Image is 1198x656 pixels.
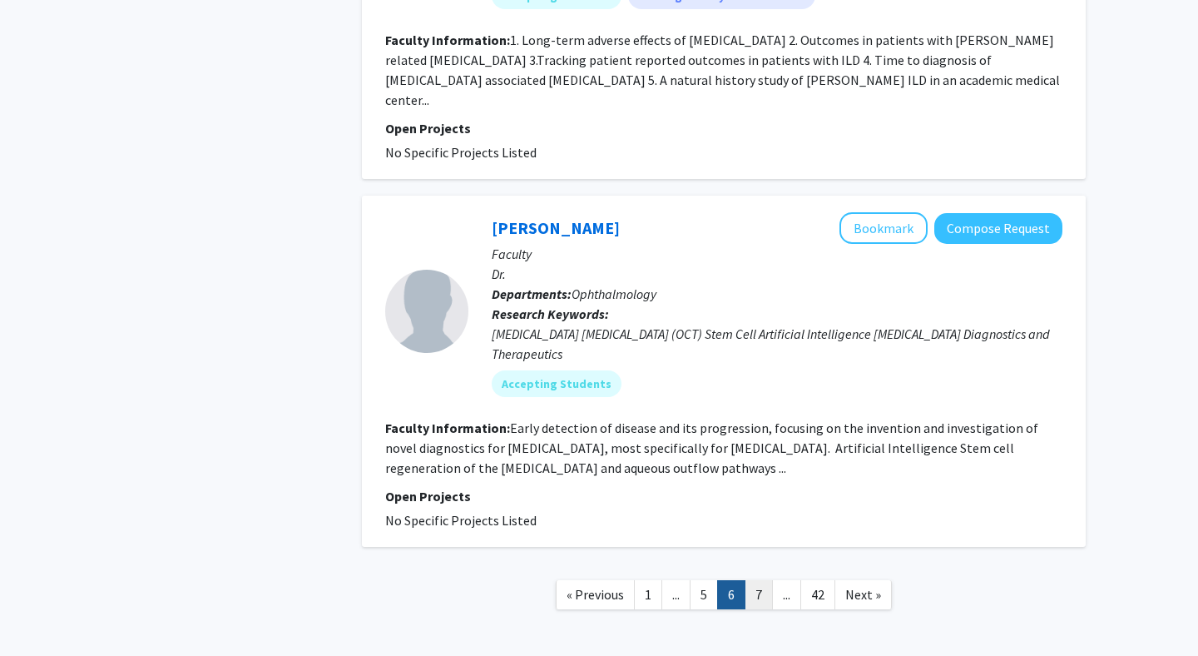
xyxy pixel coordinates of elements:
a: 6 [717,580,745,609]
a: Next [834,580,892,609]
span: « Previous [567,586,624,603]
iframe: Chat [12,581,71,644]
fg-read-more: 1. Long-term adverse effects of [MEDICAL_DATA] 2. Outcomes in patients with [PERSON_NAME] related... [385,32,1060,108]
p: Dr. [492,264,1062,284]
p: Open Projects [385,486,1062,506]
span: Next » [845,586,881,603]
a: 5 [690,580,718,609]
a: 1 [634,580,662,609]
nav: Page navigation [362,564,1086,631]
a: 42 [800,580,835,609]
mat-chip: Accepting Students [492,370,621,397]
a: [PERSON_NAME] [492,217,620,238]
b: Faculty Information: [385,32,510,48]
p: Faculty [492,244,1062,264]
b: Research Keywords: [492,306,609,322]
span: ... [672,586,680,603]
span: No Specific Projects Listed [385,144,537,161]
button: Add Joel Schuman to Bookmarks [839,212,928,244]
p: Open Projects [385,118,1062,138]
a: Previous [556,580,635,609]
b: Departments: [492,286,572,302]
span: No Specific Projects Listed [385,512,537,529]
button: Compose Request to Joel Schuman [934,213,1062,244]
span: ... [783,586,790,603]
b: Faculty Information: [385,420,510,436]
a: 7 [745,580,773,609]
span: Ophthalmology [572,286,656,302]
div: [MEDICAL_DATA] [MEDICAL_DATA] (OCT) Stem Cell Artificial Intelligence [MEDICAL_DATA] Diagnostics ... [492,324,1062,364]
fg-read-more: Early detection of disease and its progression, focusing on the invention and investigation of no... [385,420,1038,476]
